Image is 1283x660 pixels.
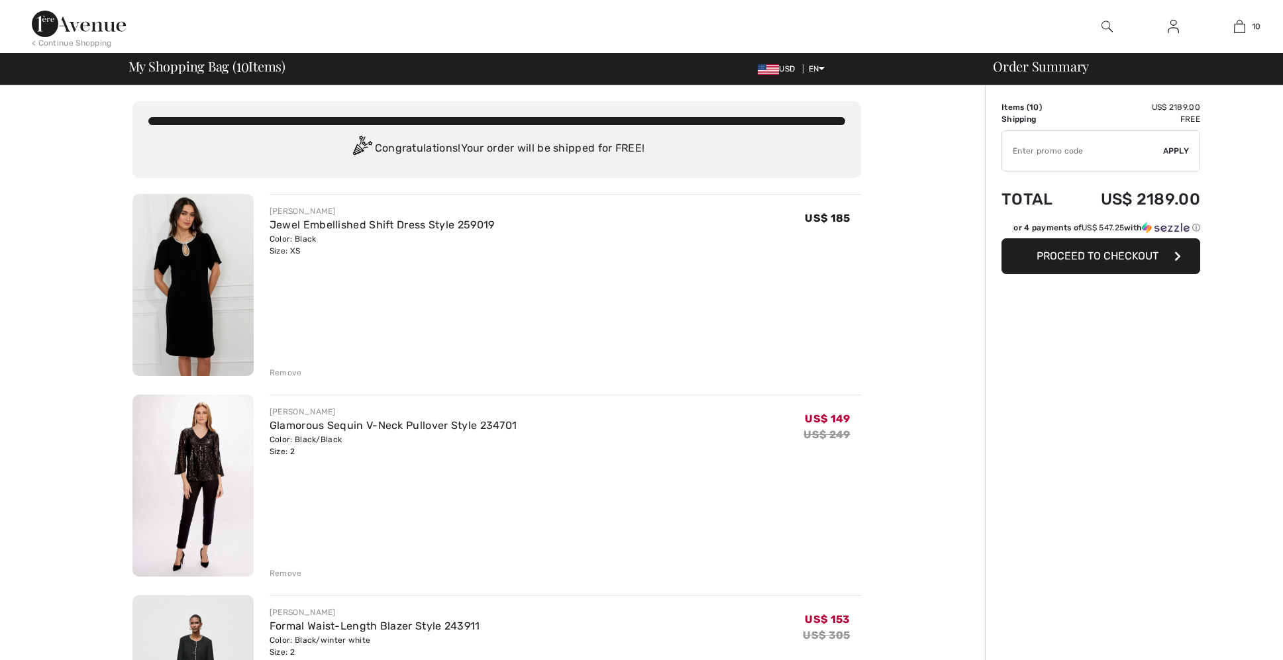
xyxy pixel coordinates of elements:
div: Color: Black/winter white Size: 2 [270,634,480,658]
img: search the website [1102,19,1113,34]
s: US$ 249 [803,428,850,441]
img: Glamorous Sequin V-Neck Pullover Style 234701 [132,395,254,577]
a: Jewel Embellished Shift Dress Style 259019 [270,218,495,231]
span: 10 [236,56,249,73]
span: EN [809,64,825,73]
img: My Bag [1234,19,1245,34]
div: < Continue Shopping [32,37,112,49]
img: Jewel Embellished Shift Dress Style 259019 [132,194,254,376]
span: Proceed to Checkout [1037,250,1158,262]
a: Sign In [1157,19,1190,35]
div: Remove [270,367,302,379]
a: Glamorous Sequin V-Neck Pullover Style 234701 [270,419,517,432]
s: US$ 305 [803,629,850,641]
span: US$ 149 [805,412,850,425]
img: 1ère Avenue [32,11,126,37]
div: Order Summary [977,60,1275,73]
div: or 4 payments of with [1013,222,1200,234]
div: [PERSON_NAME] [270,406,517,418]
td: US$ 2189.00 [1069,101,1200,113]
input: Promo code [1002,131,1163,171]
span: US$ 153 [805,613,850,626]
td: Free [1069,113,1200,125]
a: 10 [1207,19,1272,34]
span: US$ 547.25 [1082,223,1124,232]
div: [PERSON_NAME] [270,606,480,618]
span: My Shopping Bag ( Items) [128,60,286,73]
div: Color: Black/Black Size: 2 [270,434,517,457]
div: Color: Black Size: XS [270,233,495,257]
div: [PERSON_NAME] [270,205,495,217]
img: US Dollar [758,64,779,75]
span: US$ 185 [805,212,850,224]
td: Items ( ) [1001,101,1069,113]
div: Remove [270,567,302,579]
img: Congratulation2.svg [348,136,375,162]
td: US$ 2189.00 [1069,177,1200,222]
span: 10 [1029,103,1039,112]
span: 10 [1252,21,1261,32]
img: My Info [1168,19,1179,34]
div: Congratulations! Your order will be shipped for FREE! [148,136,845,162]
td: Total [1001,177,1069,222]
span: Apply [1163,145,1190,157]
div: or 4 payments ofUS$ 547.25withSezzle Click to learn more about Sezzle [1001,222,1200,238]
img: Sezzle [1142,222,1190,234]
td: Shipping [1001,113,1069,125]
button: Proceed to Checkout [1001,238,1200,274]
span: USD [758,64,800,73]
a: Formal Waist-Length Blazer Style 243911 [270,620,480,632]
